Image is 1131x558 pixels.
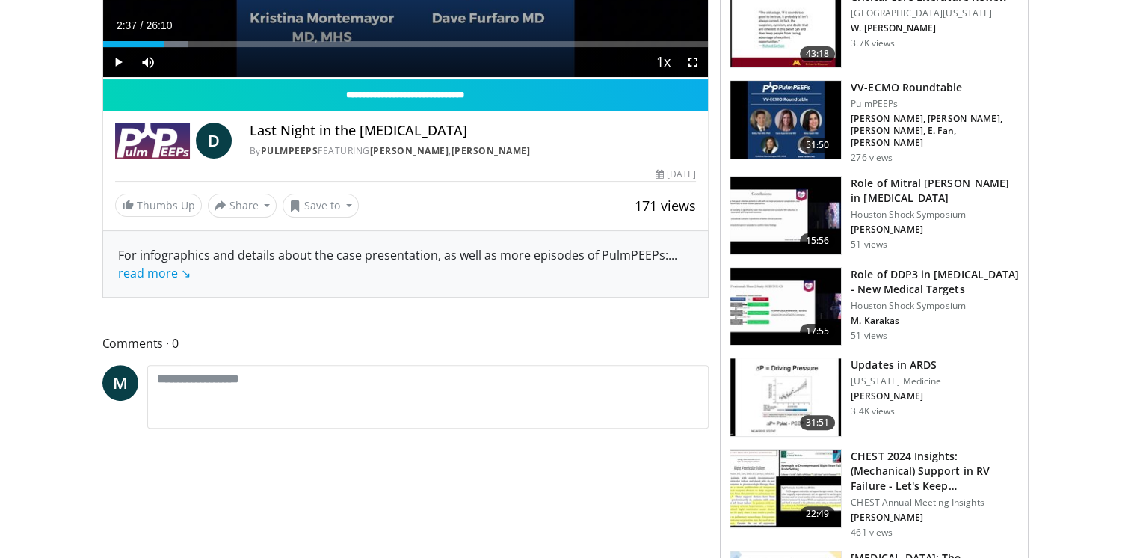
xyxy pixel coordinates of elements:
[851,449,1019,494] h3: CHEST 2024 Insights: (Mechanical) Support in RV Failure - Let's Keep…
[851,375,941,387] p: [US_STATE] Medicine
[730,176,1019,255] a: 15:56 Role of Mitral [PERSON_NAME] in [MEDICAL_DATA] Houston Shock Symposium [PERSON_NAME] 51 views
[656,168,696,181] div: [DATE]
[115,123,190,159] img: PulmPEEPs
[851,315,1019,327] p: M. Karakas
[117,19,137,31] span: 2:37
[851,512,1019,524] p: [PERSON_NAME]
[118,247,677,281] span: ...
[118,265,191,281] a: read more ↘
[851,80,1019,95] h3: VV-ECMO Roundtable
[250,144,697,158] div: By FEATURING ,
[851,22,1007,34] p: W. [PERSON_NAME]
[283,194,359,218] button: Save to
[851,98,1019,110] p: PulmPEEPs
[800,233,836,248] span: 15:56
[851,176,1019,206] h3: Role of Mitral [PERSON_NAME] in [MEDICAL_DATA]
[102,365,138,401] a: M
[730,358,1019,437] a: 31:51 Updates in ARDS [US_STATE] Medicine [PERSON_NAME] 3.4K views
[730,450,841,527] img: ef78115c-7971-4f39-a7f2-60b3110bd0b4.150x105_q85_crop-smart_upscale.jpg
[141,19,144,31] span: /
[678,47,708,77] button: Fullscreen
[851,527,893,539] p: 461 views
[851,239,887,251] p: 51 views
[851,267,1019,297] h3: Role of DDP3 in [MEDICAL_DATA] - New Medical Targets
[851,152,893,164] p: 276 views
[196,123,232,159] a: D
[261,144,318,157] a: PulmPEEPs
[115,194,202,217] a: Thumbs Up
[851,497,1019,509] p: CHEST Annual Meeting Insights
[730,80,1019,164] a: 51:50 VV-ECMO Roundtable PulmPEEPs [PERSON_NAME], [PERSON_NAME], [PERSON_NAME], E. Fan, [PERSON_N...
[370,144,449,157] a: [PERSON_NAME]
[730,267,1019,346] a: 17:55 Role of DDP3 in [MEDICAL_DATA] - New Medical Targets Houston Shock Symposium M. Karakas 51 ...
[800,324,836,339] span: 17:55
[208,194,277,218] button: Share
[730,177,841,254] img: 57e22e54-19b1-4882-88b8-6d21d5b7a5fe.150x105_q85_crop-smart_upscale.jpg
[250,123,697,139] h4: Last Night in the [MEDICAL_DATA]
[635,197,696,215] span: 171 views
[851,405,895,417] p: 3.4K views
[851,358,941,372] h3: Updates in ARDS
[800,46,836,61] span: 43:18
[103,41,709,47] div: Progress Bar
[851,390,941,402] p: [PERSON_NAME]
[851,209,1019,221] p: Houston Shock Symposium
[648,47,678,77] button: Playback Rate
[851,7,1007,19] p: [GEOGRAPHIC_DATA][US_STATE]
[730,449,1019,539] a: 22:49 CHEST 2024 Insights: (Mechanical) Support in RV Failure - Let's Keep… CHEST Annual Meeting ...
[851,224,1019,236] p: [PERSON_NAME]
[103,47,133,77] button: Play
[851,330,887,342] p: 51 views
[146,19,172,31] span: 26:10
[118,246,694,282] div: For infographics and details about the case presentation, as well as more episodes of PulmPEEPs:
[133,47,163,77] button: Mute
[730,81,841,159] img: 7663b177-b206-4e81-98d2-83f6b332dcf7.150x105_q85_crop-smart_upscale.jpg
[800,138,836,153] span: 51:50
[730,358,841,436] img: e7e5027b-b959-482c-aca0-e73936d14229.150x105_q85_crop-smart_upscale.jpg
[851,113,1019,149] p: [PERSON_NAME], [PERSON_NAME], [PERSON_NAME], E. Fan, [PERSON_NAME]
[800,506,836,521] span: 22:49
[452,144,531,157] a: [PERSON_NAME]
[851,300,1019,312] p: Houston Shock Symposium
[102,334,709,353] span: Comments 0
[730,268,841,346] img: ca26b17d-6429-44b4-8be9-c6a7e4991fff.150x105_q85_crop-smart_upscale.jpg
[800,415,836,430] span: 31:51
[851,37,895,49] p: 3.7K views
